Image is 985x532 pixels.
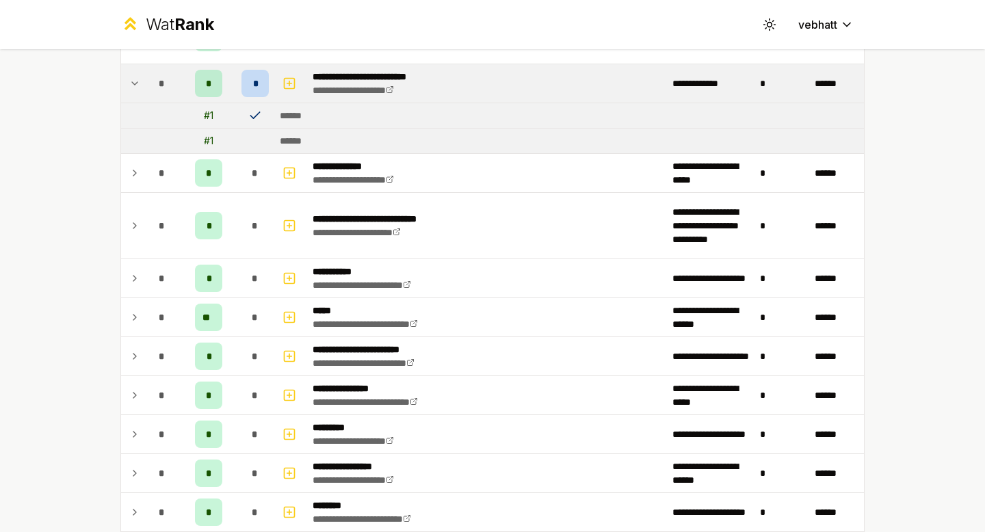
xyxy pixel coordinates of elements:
[204,109,213,122] div: # 1
[798,16,837,33] span: vebhatt
[146,14,214,36] div: Wat
[204,134,213,148] div: # 1
[120,14,214,36] a: WatRank
[174,14,214,34] span: Rank
[787,12,865,37] button: vebhatt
